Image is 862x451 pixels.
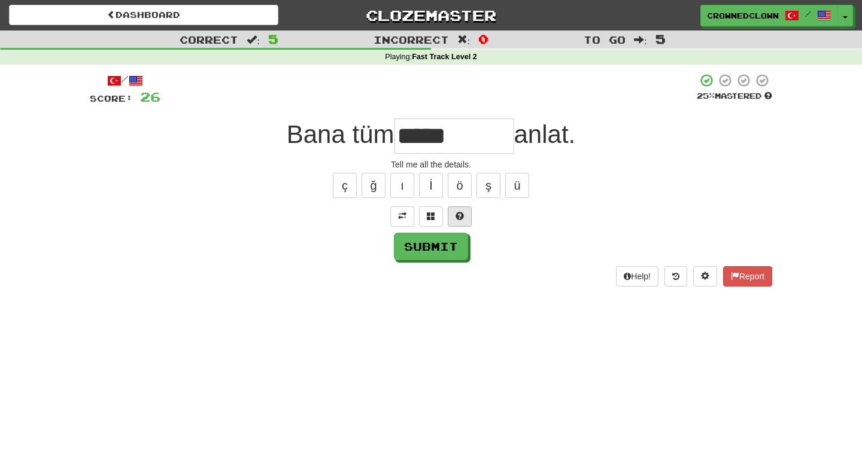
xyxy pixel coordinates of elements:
[419,173,443,198] button: İ
[805,10,811,18] span: /
[362,173,386,198] button: ğ
[333,173,357,198] button: ç
[90,93,133,103] span: Score:
[700,5,838,26] a: CrownedClown /
[584,33,626,45] span: To go
[697,91,772,102] div: Mastered
[634,35,647,45] span: :
[9,5,278,25] a: Dashboard
[374,33,449,45] span: Incorrect
[697,91,715,100] span: 25 %
[457,35,471,45] span: :
[514,120,576,148] span: anlat.
[412,53,477,61] strong: Fast Track Level 2
[287,120,394,148] span: Bana tüm
[394,233,468,260] button: Submit
[90,159,772,170] div: Tell me all the details.
[448,173,472,198] button: ö
[478,32,488,46] span: 0
[655,32,666,46] span: 5
[296,5,566,26] a: Clozemaster
[476,173,500,198] button: ş
[419,206,443,227] button: Switch sentence to multiple choice alt+p
[180,33,238,45] span: Correct
[707,10,779,21] span: CrownedClown
[90,73,160,88] div: /
[505,173,529,198] button: ü
[723,266,772,287] button: Report
[448,206,472,227] button: Single letter hint - you only get 1 per sentence and score half the points! alt+h
[268,32,278,46] span: 5
[247,35,260,45] span: :
[390,173,414,198] button: ı
[664,266,687,287] button: Round history (alt+y)
[140,89,160,104] span: 26
[616,266,658,287] button: Help!
[390,206,414,227] button: Toggle translation (alt+t)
